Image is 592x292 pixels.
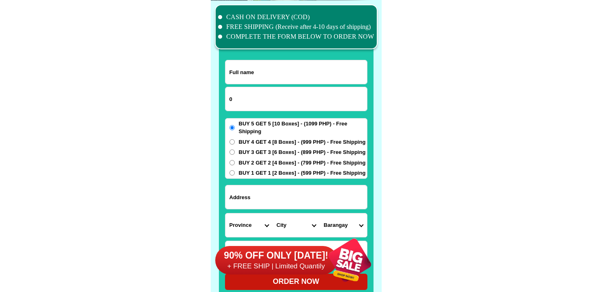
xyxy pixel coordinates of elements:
[215,250,337,262] h6: 90% OFF ONLY [DATE]!
[215,262,337,271] h6: + FREE SHIP | Limited Quantily
[239,169,366,177] span: BUY 1 GET 1 [2 Boxes] - (599 PHP) - Free Shipping
[225,185,367,209] input: Input address
[273,213,320,237] select: Select district
[218,22,374,32] li: FREE SHIPPING (Receive after 4-10 days of shipping)
[225,60,367,84] input: Input full_name
[229,170,235,176] input: BUY 1 GET 1 [2 Boxes] - (599 PHP) - Free Shipping
[225,87,367,111] input: Input phone_number
[239,148,366,156] span: BUY 3 GET 3 [6 Boxes] - (899 PHP) - Free Shipping
[218,12,374,22] li: CASH ON DELIVERY (COD)
[229,149,235,155] input: BUY 3 GET 3 [6 Boxes] - (899 PHP) - Free Shipping
[229,125,235,130] input: BUY 5 GET 5 [10 Boxes] - (1099 PHP) - Free Shipping
[239,138,366,146] span: BUY 4 GET 4 [8 Boxes] - (999 PHP) - Free Shipping
[239,120,367,136] span: BUY 5 GET 5 [10 Boxes] - (1099 PHP) - Free Shipping
[225,213,273,237] select: Select province
[229,139,235,145] input: BUY 4 GET 4 [8 Boxes] - (999 PHP) - Free Shipping
[229,160,235,165] input: BUY 2 GET 2 [4 Boxes] - (799 PHP) - Free Shipping
[239,159,366,167] span: BUY 2 GET 2 [4 Boxes] - (799 PHP) - Free Shipping
[218,32,374,42] li: COMPLETE THE FORM BELOW TO ORDER NOW
[320,213,367,237] select: Select commune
